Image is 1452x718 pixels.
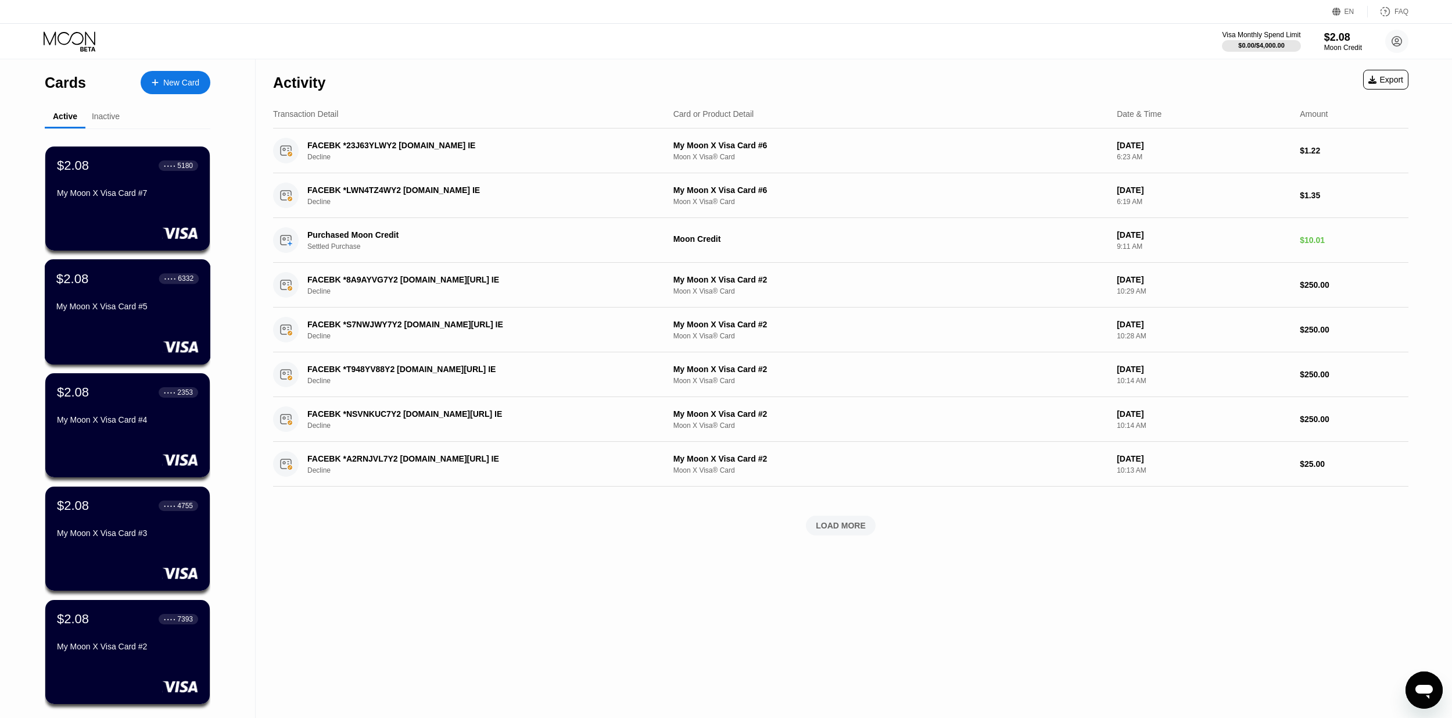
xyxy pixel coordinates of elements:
div: $2.08Moon Credit [1324,31,1362,52]
div: My Moon X Visa Card #7 [57,188,198,198]
div: $0.00 / $4,000.00 [1238,42,1285,49]
div: $250.00 [1300,370,1408,379]
div: Moon X Visa® Card [673,153,1107,161]
div: FACEBK *T948YV88Y2 [DOMAIN_NAME][URL] IE [307,365,634,374]
div: Activity [273,74,325,91]
div: LOAD MORE [273,516,1408,535]
div: Transaction Detail [273,109,338,119]
div: FACEBK *23J63YLWY2 [DOMAIN_NAME] IEDeclineMy Moon X Visa Card #6Moon X Visa® Card[DATE]6:23 AM$1.22 [273,128,1408,173]
div: FACEBK *LWN4TZ4WY2 [DOMAIN_NAME] IEDeclineMy Moon X Visa Card #6Moon X Visa® Card[DATE]6:19 AM$1.35 [273,173,1408,218]
div: Purchased Moon CreditSettled PurchaseMoon Credit[DATE]9:11 AM$10.01 [273,218,1408,263]
div: My Moon X Visa Card #2 [57,642,198,651]
div: Moon X Visa® Card [673,377,1107,385]
div: FACEBK *LWN4TZ4WY2 [DOMAIN_NAME] IE [307,185,634,195]
div: $2.08 [57,612,89,627]
div: Moon X Visa® Card [673,287,1107,295]
div: [DATE] [1117,320,1290,329]
div: FACEBK *NSVNKUC7Y2 [DOMAIN_NAME][URL] IEDeclineMy Moon X Visa Card #2Moon X Visa® Card[DATE]10:14... [273,397,1408,442]
div: $2.08● ● ● ●4755My Moon X Visa Card #3 [45,487,210,591]
div: Active [53,112,77,121]
div: [DATE] [1117,275,1290,284]
iframe: Nút để khởi chạy cửa sổ nhắn tin [1406,671,1443,709]
div: My Moon X Visa Card #3 [57,528,198,538]
div: $2.08● ● ● ●5180My Moon X Visa Card #7 [45,147,210,251]
div: 6:23 AM [1117,153,1290,161]
div: My Moon X Visa Card #2 [673,454,1107,463]
div: 6:19 AM [1117,198,1290,206]
div: Decline [307,421,659,430]
div: Decline [307,332,659,340]
div: FACEBK *S7NWJWY7Y2 [DOMAIN_NAME][URL] IE [307,320,634,329]
div: FAQ [1394,8,1408,16]
div: FACEBK *8A9AYVG7Y2 [DOMAIN_NAME][URL] IE [307,275,634,284]
div: 10:14 AM [1117,421,1290,430]
div: 10:13 AM [1117,466,1290,474]
div: [DATE] [1117,409,1290,419]
div: Moon Credit [1324,44,1362,52]
div: Visa Monthly Spend Limit [1222,31,1300,39]
div: Settled Purchase [307,242,659,251]
div: Decline [307,377,659,385]
div: $2.08● ● ● ●2353My Moon X Visa Card #4 [45,373,210,477]
div: Moon Credit [673,234,1107,244]
div: $250.00 [1300,415,1408,424]
div: My Moon X Visa Card #2 [673,320,1107,329]
div: 2353 [177,388,193,396]
div: Visa Monthly Spend Limit$0.00/$4,000.00 [1222,31,1300,52]
div: 4755 [177,502,193,510]
div: Cards [45,74,86,91]
div: My Moon X Visa Card #2 [673,275,1107,284]
div: My Moon X Visa Card #6 [673,185,1107,195]
div: $250.00 [1300,325,1408,334]
div: $2.08 [57,158,89,173]
div: EN [1332,6,1368,17]
div: FACEBK *23J63YLWY2 [DOMAIN_NAME] IE [307,141,634,150]
div: Moon X Visa® Card [673,466,1107,474]
div: $250.00 [1300,280,1408,290]
div: LOAD MORE [816,520,866,531]
div: Decline [307,198,659,206]
div: ● ● ● ● [164,617,175,621]
div: My Moon X Visa Card #6 [673,141,1107,150]
div: [DATE] [1117,185,1290,195]
div: FACEBK *S7NWJWY7Y2 [DOMAIN_NAME][URL] IEDeclineMy Moon X Visa Card #2Moon X Visa® Card[DATE]10:28... [273,308,1408,352]
div: FAQ [1368,6,1408,17]
div: FACEBK *NSVNKUC7Y2 [DOMAIN_NAME][URL] IE [307,409,634,419]
div: $2.08 [57,385,89,400]
div: $2.08 [56,271,89,286]
div: $1.35 [1300,191,1408,200]
div: EN [1345,8,1354,16]
div: $2.08● ● ● ●6332My Moon X Visa Card #5 [45,260,210,364]
div: [DATE] [1117,230,1290,240]
div: 10:14 AM [1117,377,1290,385]
div: $2.08 [57,498,89,513]
div: Moon X Visa® Card [673,332,1107,340]
div: Moon X Visa® Card [673,198,1107,206]
div: FACEBK *T948YV88Y2 [DOMAIN_NAME][URL] IEDeclineMy Moon X Visa Card #2Moon X Visa® Card[DATE]10:14... [273,352,1408,397]
div: My Moon X Visa Card #2 [673,409,1107,419]
div: [DATE] [1117,365,1290,374]
div: Export [1363,70,1408,90]
div: Export [1368,75,1403,84]
div: 5180 [177,162,193,170]
div: [DATE] [1117,454,1290,463]
div: [DATE] [1117,141,1290,150]
div: ● ● ● ● [164,391,175,394]
div: $2.08● ● ● ●7393My Moon X Visa Card #2 [45,600,210,704]
div: Card or Product Detail [673,109,754,119]
div: 7393 [177,615,193,623]
div: Date & Time [1117,109,1161,119]
div: Decline [307,466,659,474]
div: 10:28 AM [1117,332,1290,340]
div: FACEBK *A2RNJVL7Y2 [DOMAIN_NAME][URL] IE [307,454,634,463]
div: Amount [1300,109,1328,119]
div: $1.22 [1300,146,1408,155]
div: My Moon X Visa Card #4 [57,415,198,424]
div: ● ● ● ● [164,504,175,508]
div: New Card [141,71,210,94]
div: New Card [163,78,199,88]
div: $2.08 [1324,31,1362,44]
div: Decline [307,287,659,295]
div: My Moon X Visa Card #5 [56,302,199,311]
div: Moon X Visa® Card [673,421,1107,430]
